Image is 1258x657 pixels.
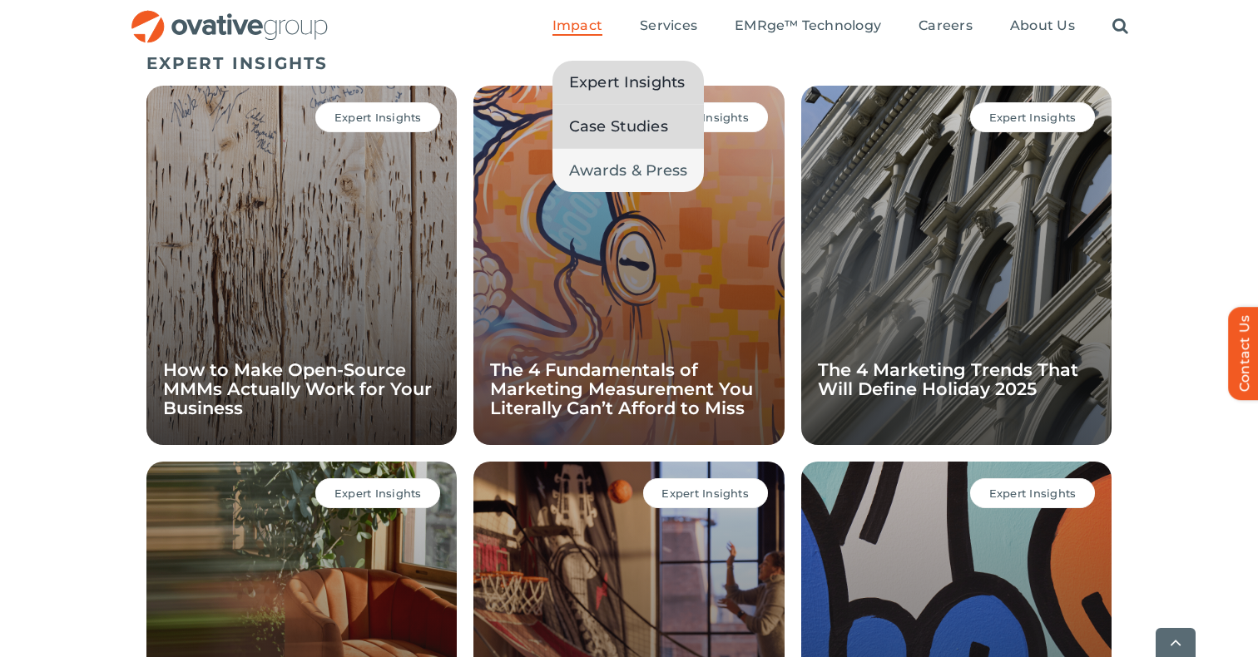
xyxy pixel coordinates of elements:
a: The 4 Fundamentals of Marketing Measurement You Literally Can’t Afford to Miss [490,359,753,418]
a: Case Studies [552,105,705,148]
a: OG_Full_horizontal_RGB [130,8,329,24]
span: Services [640,17,697,34]
a: Expert Insights [552,61,705,104]
span: Expert Insights [569,71,686,94]
span: Case Studies [569,115,668,138]
span: Impact [552,17,602,34]
span: EMRge™ Technology [735,17,881,34]
span: Awards & Press [569,159,688,182]
a: Search [1112,17,1128,36]
a: EMRge™ Technology [735,17,881,36]
a: The 4 Marketing Trends That Will Define Holiday 2025 [818,359,1078,399]
h5: EXPERT INSIGHTS [146,53,1112,73]
a: Impact [552,17,602,36]
a: Careers [919,17,973,36]
span: Careers [919,17,973,34]
a: About Us [1010,17,1075,36]
a: Awards & Press [552,149,705,192]
a: How to Make Open-Source MMMs Actually Work for Your Business [163,359,432,418]
span: About Us [1010,17,1075,34]
a: Services [640,17,697,36]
